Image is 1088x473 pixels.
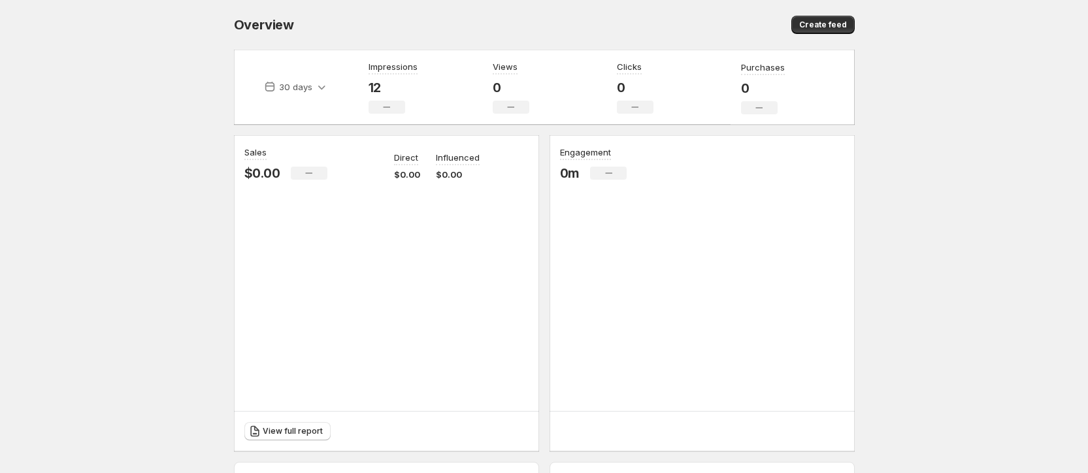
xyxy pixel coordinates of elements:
[799,20,847,30] span: Create feed
[617,60,642,73] h3: Clicks
[244,146,267,159] h3: Sales
[369,60,418,73] h3: Impressions
[263,426,323,436] span: View full report
[369,80,418,95] p: 12
[436,151,480,164] p: Influenced
[279,80,312,93] p: 30 days
[493,60,518,73] h3: Views
[394,151,418,164] p: Direct
[234,17,294,33] span: Overview
[741,61,785,74] h3: Purchases
[560,165,580,181] p: 0m
[741,80,785,96] p: 0
[244,422,331,440] a: View full report
[436,168,480,181] p: $0.00
[493,80,529,95] p: 0
[617,80,653,95] p: 0
[394,168,420,181] p: $0.00
[791,16,855,34] button: Create feed
[560,146,611,159] h3: Engagement
[244,165,280,181] p: $0.00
